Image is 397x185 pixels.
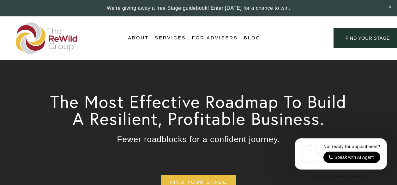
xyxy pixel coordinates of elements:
[128,34,149,42] span: About
[155,33,186,43] a: folder dropdown
[50,91,352,129] span: The Most Effective Roadmap To Build A Resilient, Profitable Business.
[16,22,78,54] img: The ReWild Group
[117,135,280,144] span: Fewer roadblocks for a confident journey.
[128,33,149,43] a: folder dropdown
[244,33,261,43] a: Blog
[192,33,238,43] a: For Advisers
[155,34,186,42] span: Services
